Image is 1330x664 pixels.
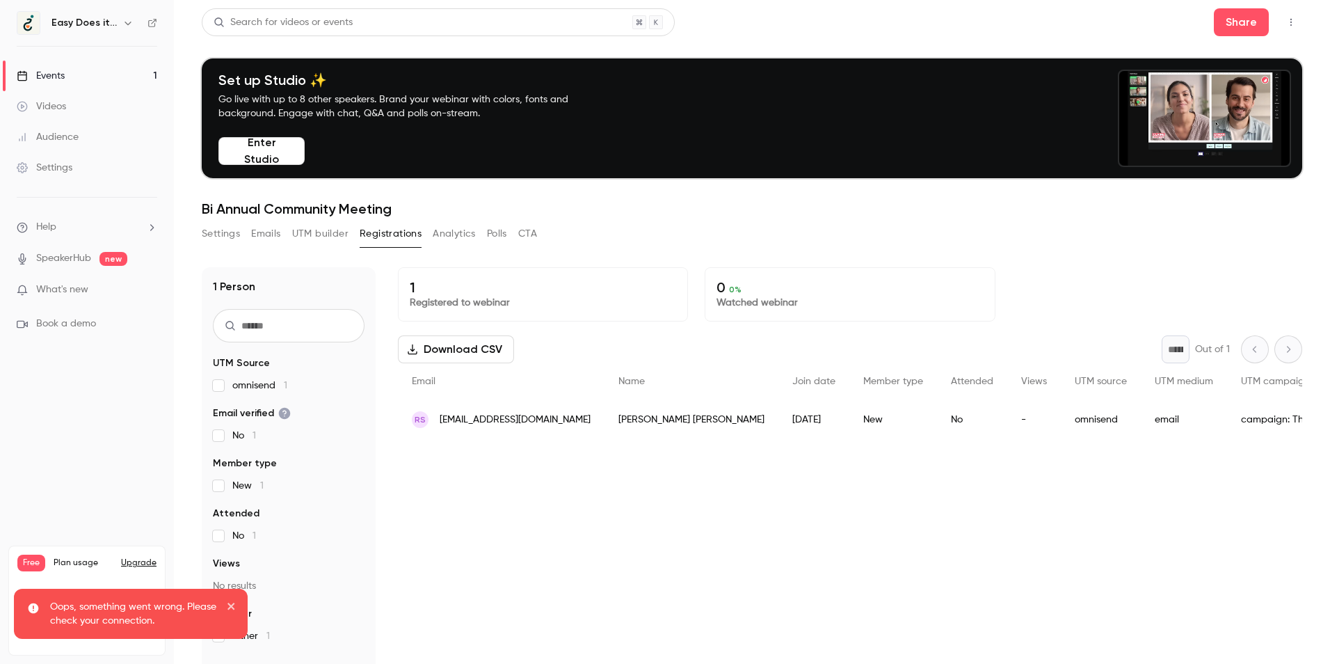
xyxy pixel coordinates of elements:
span: No [232,529,256,543]
span: 1 [260,481,264,491]
button: CTA [518,223,537,245]
p: 1 [410,279,676,296]
p: Oops, something went wrong. Please check your connection. [50,600,217,628]
span: 1 [266,631,270,641]
p: No results [213,579,364,593]
p: Out of 1 [1195,342,1230,356]
span: Member type [863,377,923,386]
span: Book a demo [36,317,96,331]
span: 1 [284,381,287,390]
button: UTM builder [292,223,348,245]
span: Plan usage [54,558,113,569]
span: 0 % [729,285,742,294]
span: 1 [253,431,256,441]
span: Join date [792,377,835,386]
span: Views [213,557,240,571]
span: RS [415,413,426,426]
h1: Bi Annual Community Meeting [202,200,1302,217]
img: Easy Does it Emergency Services [17,12,40,34]
button: Download CSV [398,335,514,363]
span: omnisend [232,379,287,393]
button: close [227,600,237,617]
div: email [1141,400,1227,439]
span: new [99,252,127,266]
span: Email verified [213,406,291,420]
iframe: Noticeable Trigger [141,284,157,297]
span: UTM campaign [1241,377,1310,386]
span: Free [17,555,45,571]
button: Polls [487,223,507,245]
li: help-dropdown-opener [17,220,157,235]
span: Attended [951,377,993,386]
span: New [232,479,264,493]
h4: Set up Studio ✨ [218,72,601,88]
p: 0 [716,279,983,296]
div: [PERSON_NAME] [PERSON_NAME] [604,400,778,439]
span: Email [412,377,435,386]
div: Search for videos or events [214,15,353,30]
div: Events [17,69,65,83]
p: Registered to webinar [410,296,676,310]
span: No [232,429,256,443]
span: Member type [213,457,277,471]
h1: 1 Person [213,278,255,295]
div: New [849,400,937,439]
section: facet-groups [213,356,364,643]
span: UTM Source [213,356,270,370]
button: Share [1214,8,1269,36]
span: 1 [253,531,256,541]
p: Go live with up to 8 other speakers. Brand your webinar with colors, fonts and background. Engage... [218,93,601,120]
div: [DATE] [778,400,849,439]
span: Help [36,220,56,235]
div: - [1007,400,1061,439]
div: No [937,400,1007,439]
span: Views [1021,377,1047,386]
button: Registrations [360,223,422,245]
p: Watched webinar [716,296,983,310]
button: Emails [251,223,280,245]
span: Name [618,377,645,386]
div: Settings [17,161,72,175]
span: What's new [36,283,88,297]
button: Analytics [433,223,476,245]
button: Upgrade [121,558,157,569]
div: Audience [17,130,79,144]
span: UTM medium [1155,377,1213,386]
span: UTM source [1075,377,1127,386]
span: Other [232,629,270,643]
div: omnisend [1061,400,1141,439]
span: [EMAIL_ADDRESS][DOMAIN_NAME] [440,413,591,427]
span: Attended [213,507,259,521]
h6: Easy Does it Emergency Services [51,16,117,30]
div: Videos [17,100,66,113]
button: Settings [202,223,240,245]
button: Enter Studio [218,137,305,165]
a: SpeakerHub [36,251,91,266]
